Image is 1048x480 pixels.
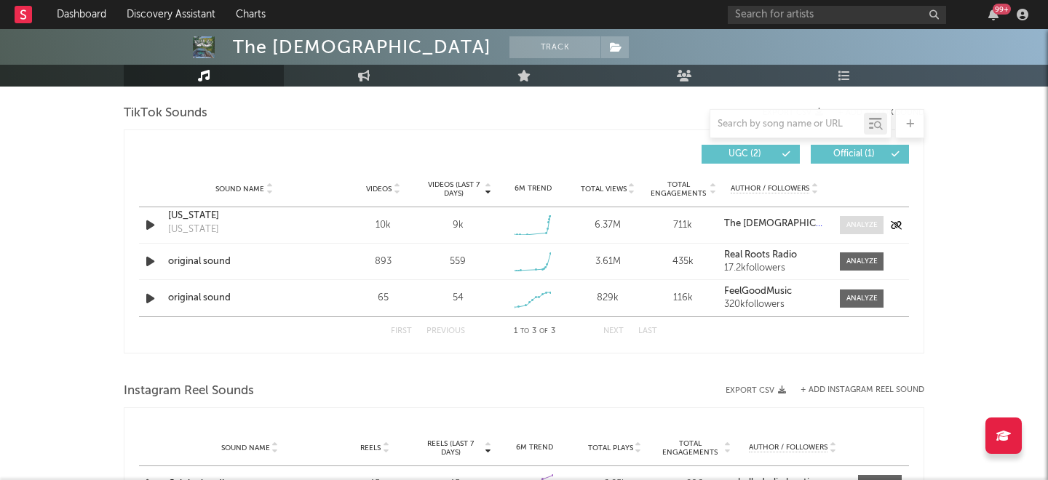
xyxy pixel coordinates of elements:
[710,119,864,130] input: Search by song name or URL
[233,36,491,58] div: The [DEMOGRAPHIC_DATA]
[649,255,717,269] div: 435k
[659,439,723,457] span: Total Engagements
[786,386,924,394] div: + Add Instagram Reel Sound
[509,36,600,58] button: Track
[426,327,465,335] button: Previous
[168,223,219,237] div: [US_STATE]
[711,150,778,159] span: UGC ( 2 )
[588,444,633,452] span: Total Plays
[574,218,642,233] div: 6.37M
[360,444,381,452] span: Reels
[649,180,708,198] span: Total Engagements
[418,439,483,457] span: Reels (last 7 days)
[520,328,529,335] span: to
[168,209,320,223] a: [US_STATE]
[453,218,464,233] div: 9k
[811,145,909,164] button: Official(1)
[724,250,825,260] a: Real Roots Radio
[581,185,627,193] span: Total Views
[168,255,320,269] a: original sound
[450,255,466,269] div: 559
[574,255,642,269] div: 3.61M
[724,219,825,229] a: The [DEMOGRAPHIC_DATA]
[453,291,464,305] div: 54
[499,442,571,453] div: 6M Trend
[724,250,797,260] strong: Real Roots Radio
[349,255,417,269] div: 893
[494,323,574,340] div: 1 3 3
[638,327,657,335] button: Last
[993,4,1011,15] div: 99 +
[724,219,849,228] strong: The [DEMOGRAPHIC_DATA]
[820,150,887,159] span: Official ( 1 )
[168,291,320,305] a: original sound
[724,300,825,310] div: 320k followers
[391,327,412,335] button: First
[724,287,825,297] a: FeelGoodMusic
[988,9,999,20] button: 99+
[702,145,800,164] button: UGC(2)
[366,185,392,193] span: Videos
[603,327,624,335] button: Next
[801,386,924,394] button: + Add Instagram Reel Sound
[124,383,254,400] span: Instagram Reel Sounds
[724,263,825,273] div: 17.2k followers
[649,291,717,305] div: 116k
[215,185,264,193] span: Sound Name
[124,105,207,122] span: TikTok Sounds
[349,291,417,305] div: 65
[539,328,548,335] span: of
[221,444,270,452] span: Sound Name
[649,218,717,233] div: 711k
[763,108,823,117] button: Export CSV
[349,218,417,233] div: 10k
[749,443,827,452] span: Author / Followers
[424,180,483,198] span: Videos (last 7 days)
[724,287,792,296] strong: FeelGoodMusic
[728,6,946,24] input: Search for artists
[731,184,809,193] span: Author / Followers
[726,386,786,395] button: Export CSV
[574,291,642,305] div: 829k
[499,183,567,194] div: 6M Trend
